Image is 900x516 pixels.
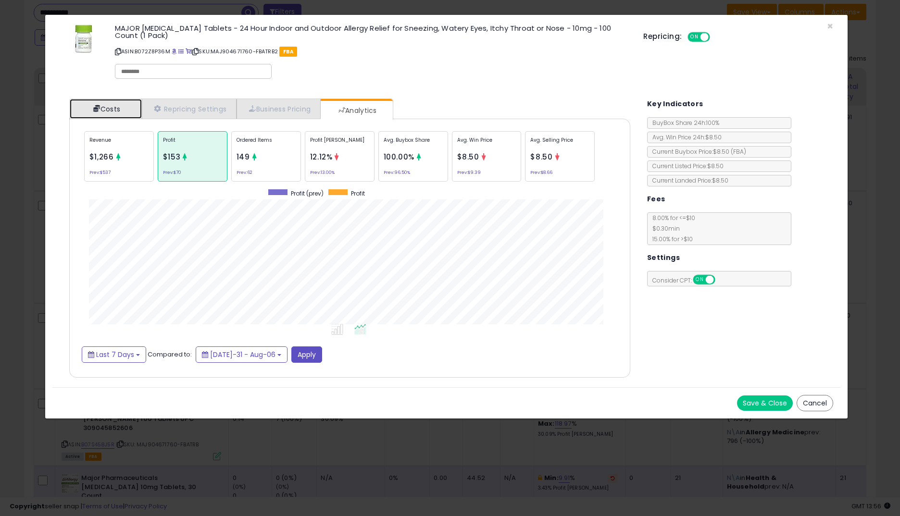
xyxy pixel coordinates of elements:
[643,33,682,40] h5: Repricing:
[648,147,746,156] span: Current Buybox Price:
[115,44,629,59] p: ASIN: B072Z8P36M | SKU: MAJ904671760-FBATRB2
[115,25,629,39] h3: MAJOR [MEDICAL_DATA] Tablets - 24 Hour Indoor and Outdoor Allergy Relief for Sneezing, Watery Eye...
[709,33,724,41] span: OFF
[163,152,181,162] span: $153
[279,47,297,57] span: FBA
[237,171,252,174] small: Prev: 62
[291,189,324,197] span: Profit (prev)
[731,147,746,156] span: ( FBA )
[237,99,321,119] a: Business Pricing
[647,193,665,205] h5: Fees
[210,350,275,359] span: [DATE]-31 - Aug-06
[530,136,589,151] p: Avg. Selling Price
[457,171,481,174] small: Prev: $9.39
[384,152,414,162] span: 100.00%
[648,162,724,170] span: Current Listed Price: $8.50
[384,171,410,174] small: Prev: 96.50%
[96,350,134,359] span: Last 7 Days
[89,152,114,162] span: $1,266
[89,136,149,151] p: Revenue
[186,48,191,55] a: Your listing only
[178,48,184,55] a: All offer listings
[694,276,706,284] span: ON
[647,98,703,110] h5: Key Indicators
[457,152,479,162] span: $8.50
[530,152,552,162] span: $8.50
[648,276,728,284] span: Consider CPT:
[69,25,98,53] img: 41ZH3vzViIL._SL60_.jpg
[827,19,833,33] span: ×
[237,136,296,151] p: Ordered Items
[648,224,680,233] span: $0.30 min
[172,48,177,55] a: BuyBox page
[310,152,333,162] span: 12.12%
[148,349,192,358] span: Compared to:
[737,395,793,411] button: Save & Close
[648,119,719,127] span: BuyBox Share 24h: 100%
[647,252,680,264] h5: Settings
[291,346,322,363] button: Apply
[70,99,142,119] a: Costs
[310,171,335,174] small: Prev: 13.00%
[310,136,369,151] p: Profit [PERSON_NAME]
[89,171,111,174] small: Prev: $537
[797,395,833,411] button: Cancel
[648,235,693,243] span: 15.00 % for > $10
[648,176,728,184] span: Current Landed Price: $8.50
[163,136,222,151] p: Profit
[142,99,237,119] a: Repricing Settings
[384,136,443,151] p: Avg. Buybox Share
[689,33,701,41] span: ON
[713,276,729,284] span: OFF
[648,133,722,141] span: Avg. Win Price 24h: $8.50
[713,147,746,156] span: $8.50
[351,189,365,197] span: Profit
[321,101,392,120] a: Analytics
[457,136,516,151] p: Avg. Win Price
[237,152,250,162] span: 149
[530,171,552,174] small: Prev: $8.66
[163,171,181,174] small: Prev: $70
[648,214,695,243] span: 8.00 % for <= $10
